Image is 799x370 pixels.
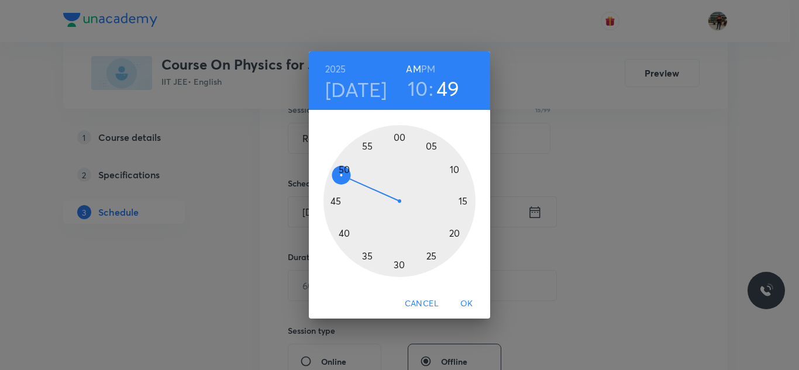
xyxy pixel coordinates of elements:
span: OK [453,296,481,311]
button: PM [421,61,435,77]
h3: : [429,76,433,101]
button: 2025 [325,61,346,77]
button: 49 [436,76,460,101]
button: 10 [408,76,428,101]
span: Cancel [405,296,439,311]
button: [DATE] [325,77,387,102]
button: OK [448,293,485,314]
button: AM [406,61,421,77]
button: Cancel [400,293,443,314]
